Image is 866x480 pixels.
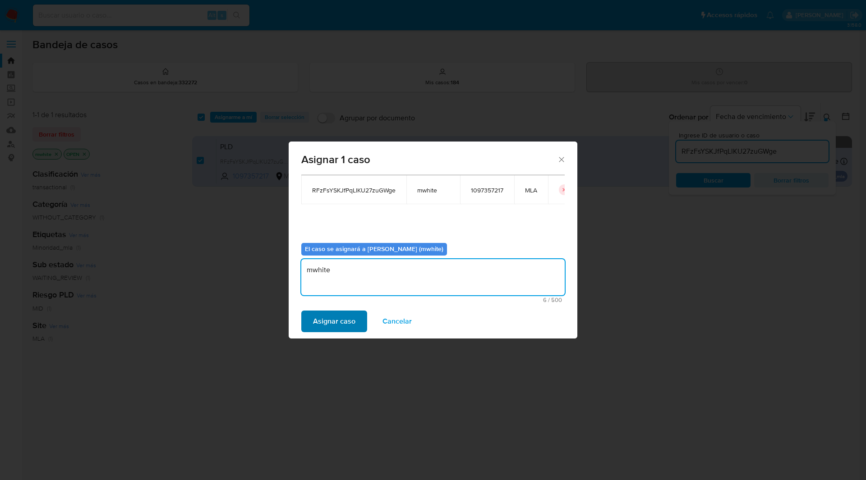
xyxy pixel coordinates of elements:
[312,186,396,194] span: RFzFsYSKJfPqLlKU27zuGWge
[557,155,565,163] button: Cerrar ventana
[525,186,537,194] span: MLA
[305,244,443,253] b: El caso se asignará a [PERSON_NAME] (mwhite)
[559,184,570,195] button: icon-button
[382,311,412,331] span: Cancelar
[417,186,449,194] span: mwhite
[371,311,424,332] button: Cancelar
[301,154,557,165] span: Asignar 1 caso
[471,186,503,194] span: 1097357217
[301,311,367,332] button: Asignar caso
[313,311,355,331] span: Asignar caso
[304,297,562,303] span: Máximo 500 caracteres
[289,142,577,338] div: assign-modal
[301,259,565,295] textarea: mwhite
